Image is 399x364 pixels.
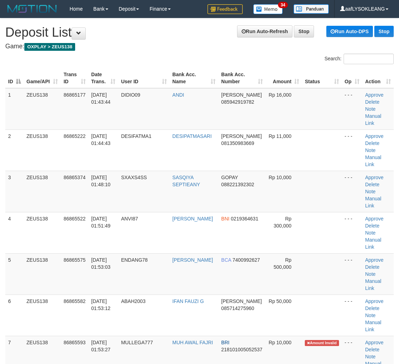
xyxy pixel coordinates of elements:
a: Approve [365,340,383,345]
span: ANVI87 [121,216,138,222]
span: 86865222 [64,133,85,139]
h1: Deposit List [5,25,394,40]
a: Note [365,106,376,112]
span: BCA [221,257,231,263]
th: Status: activate to sort column ascending [302,68,342,88]
span: DIDIO09 [121,92,140,98]
td: - - - [342,88,362,130]
a: Approve [365,133,383,139]
td: 6 [5,295,24,336]
span: MULLEGA777 [121,340,153,345]
img: Button%20Memo.svg [253,4,283,14]
a: Manual Link [365,196,381,208]
span: GOPAY [221,175,238,180]
span: [PERSON_NAME] [221,133,262,139]
a: Run Auto-Refresh [237,25,292,37]
span: DESIFATMA1 [121,133,151,139]
span: Rp 11,000 [269,133,292,139]
td: - - - [342,295,362,336]
span: [DATE] 01:51:49 [91,216,111,229]
span: [PERSON_NAME] [221,298,262,304]
span: [DATE] 01:48:10 [91,175,111,187]
span: Rp 300,000 [274,216,292,229]
td: ZEUS138 [24,295,61,336]
a: Note [365,354,376,359]
span: 86865582 [64,298,85,304]
span: [PERSON_NAME] [221,92,262,98]
a: Manual Link [365,278,381,291]
span: ENDANG78 [121,257,147,263]
span: Rp 10,000 [269,340,292,345]
a: MUH AWAL FAJRI [173,340,213,345]
span: Copy 7400992627 to clipboard [232,257,260,263]
a: Note [365,230,376,236]
span: OXPLAY > ZEUS138 [24,43,75,51]
label: Search: [325,54,394,64]
a: Delete [365,140,379,146]
a: Approve [365,175,383,180]
span: ABAH2003 [121,298,145,304]
a: [PERSON_NAME] [173,257,213,263]
span: Amount is not matched [305,340,339,346]
th: Bank Acc. Number: activate to sort column ascending [218,68,266,88]
span: [DATE] 01:53:03 [91,257,111,270]
td: 1 [5,88,24,130]
td: ZEUS138 [24,88,61,130]
span: Copy 085714275960 to clipboard [221,305,254,311]
td: ZEUS138 [24,253,61,295]
td: ZEUS138 [24,129,61,171]
span: Rp 500,000 [274,257,292,270]
span: [DATE] 01:43:44 [91,92,111,105]
span: [DATE] 01:53:12 [91,298,111,311]
span: 86865575 [64,257,85,263]
img: panduan.png [294,4,329,14]
a: Note [365,147,376,153]
a: Stop [294,25,314,37]
input: Search: [344,54,394,64]
span: Copy 081350983669 to clipboard [221,140,254,146]
th: Bank Acc. Name: activate to sort column ascending [170,68,219,88]
td: ZEUS138 [24,171,61,212]
td: - - - [342,171,362,212]
span: SXAXS4SS [121,175,147,180]
span: Copy 088221392302 to clipboard [221,182,254,187]
td: ZEUS138 [24,212,61,253]
span: Copy 085942919782 to clipboard [221,99,254,105]
th: Date Trans.: activate to sort column ascending [89,68,119,88]
td: - - - [342,253,362,295]
td: - - - [342,129,362,171]
span: Copy 0219364631 to clipboard [231,216,258,222]
a: ANDI [173,92,184,98]
span: Rp 16,000 [269,92,292,98]
a: IFAN FAUZI G [173,298,204,304]
a: [PERSON_NAME] [173,216,213,222]
a: Manual Link [365,154,381,167]
th: Op: activate to sort column ascending [342,68,362,88]
th: User ID: activate to sort column ascending [118,68,169,88]
span: Rp 10,000 [269,175,292,180]
a: Delete [365,223,379,229]
a: Delete [365,347,379,352]
td: 3 [5,171,24,212]
a: Approve [365,92,383,98]
a: DESIPATMASARI [173,133,212,139]
span: Copy 218101005052537 to clipboard [221,347,262,352]
th: Action: activate to sort column ascending [362,68,394,88]
span: BRI [221,340,229,345]
a: Delete [365,99,379,105]
a: Delete [365,182,379,187]
a: Delete [365,305,379,311]
td: 5 [5,253,24,295]
a: Note [365,313,376,318]
a: Approve [365,257,383,263]
td: 2 [5,129,24,171]
a: Note [365,271,376,277]
span: 34 [278,2,288,8]
th: Game/API: activate to sort column ascending [24,68,61,88]
span: [DATE] 01:53:27 [91,340,111,352]
span: 86865522 [64,216,85,222]
a: Manual Link [365,113,381,126]
img: MOTION_logo.png [5,4,59,14]
a: Note [365,189,376,194]
td: - - - [342,212,362,253]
